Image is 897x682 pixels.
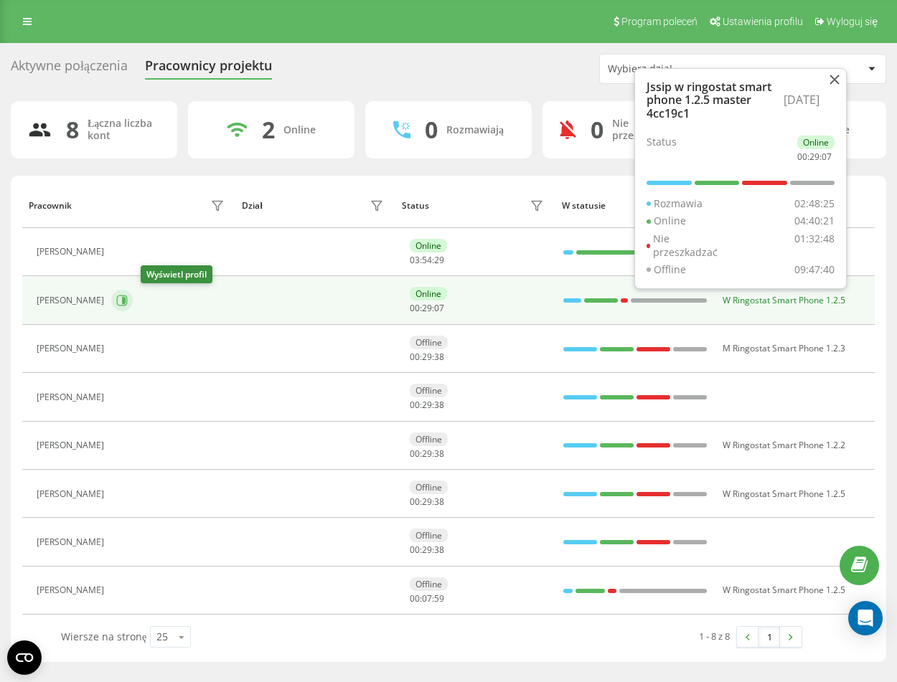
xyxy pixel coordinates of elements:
[434,592,444,605] span: 59
[647,214,686,228] div: Online
[262,116,275,143] div: 2
[410,239,447,252] div: Online
[283,124,316,136] div: Online
[723,16,803,27] span: Ustawienia profilu
[410,544,420,556] span: 00
[608,63,779,75] div: Wybierz dział
[794,197,835,211] div: 02:48:25
[647,263,686,277] div: Offline
[37,295,108,306] div: [PERSON_NAME]
[434,496,444,508] span: 38
[422,592,432,605] span: 07
[422,254,432,266] span: 54
[7,640,42,675] button: Open CMP widget
[621,16,698,27] span: Program poleceń
[562,201,708,211] div: W statusie
[88,118,160,142] div: Łączna liczba kont
[647,136,677,162] div: Status
[410,480,448,494] div: Offline
[434,544,444,556] span: 38
[422,302,432,314] span: 29
[37,344,108,354] div: [PERSON_NAME]
[410,287,447,300] div: Online
[156,630,168,644] div: 25
[794,263,835,277] div: 09:47:40
[37,392,108,402] div: [PERSON_NAME]
[29,201,72,211] div: Pracownik
[723,488,845,500] span: W Ringostat Smart Phone 1.2.5
[410,592,420,605] span: 00
[591,116,604,143] div: 0
[37,440,108,450] div: [PERSON_NAME]
[66,116,79,143] div: 8
[797,136,835,149] div: Online
[410,432,448,446] div: Offline
[784,93,819,107] div: [DATE]
[410,399,420,411] span: 00
[61,630,146,643] span: Wiersze na stronę
[797,151,807,163] span: 00
[410,302,420,314] span: 00
[410,352,444,362] div: : :
[37,489,108,499] div: [PERSON_NAME]
[422,399,432,411] span: 29
[612,118,692,142] div: Nie przeszkadzać
[410,447,420,460] span: 00
[723,342,845,354] span: M Ringostat Smart Phone 1.2.3
[37,247,108,257] div: [PERSON_NAME]
[410,351,420,363] span: 00
[422,351,432,363] span: 29
[848,601,883,635] div: Open Intercom Messenger
[410,400,444,410] div: : :
[809,151,819,163] span: 29
[422,544,432,556] span: 29
[759,627,780,647] a: 1
[410,496,420,508] span: 00
[425,116,438,143] div: 0
[797,152,835,162] div: : :
[410,577,448,591] div: Offline
[434,351,444,363] span: 38
[410,303,444,313] div: : :
[794,232,835,259] div: 01:32:48
[410,255,444,265] div: : :
[827,16,878,27] span: Wyloguj się
[410,497,444,507] div: : :
[723,584,845,596] span: W Ringostat Smart Phone 1.2.5
[723,294,845,306] span: W Ringostat Smart Phone 1.2.5
[822,151,832,163] span: 07
[242,201,262,211] div: Dział
[434,254,444,266] span: 29
[410,529,448,542] div: Offline
[37,537,108,547] div: [PERSON_NAME]
[145,58,272,80] div: Pracownicy projektu
[37,585,108,595] div: [PERSON_NAME]
[434,399,444,411] span: 38
[794,214,835,228] div: 04:40:21
[410,545,444,555] div: : :
[410,384,448,397] div: Offline
[11,58,128,80] div: Aktywne połączenia
[647,197,703,211] div: Rozmawia
[434,447,444,460] span: 38
[446,124,504,136] div: Rozmawiają
[699,629,730,643] div: 1 - 8 z 8
[141,265,212,283] div: Wyświetl profil
[647,80,778,120] div: Jssip w ringostat smart phone 1.2.5 master 4cc19c1
[422,447,432,460] span: 29
[422,496,432,508] span: 29
[410,449,444,459] div: : :
[410,254,420,266] span: 03
[410,594,444,604] div: : :
[434,302,444,314] span: 07
[410,336,448,349] div: Offline
[647,232,718,259] div: Nie przeszkadzać
[723,439,845,451] span: W Ringostat Smart Phone 1.2.2
[402,201,429,211] div: Status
